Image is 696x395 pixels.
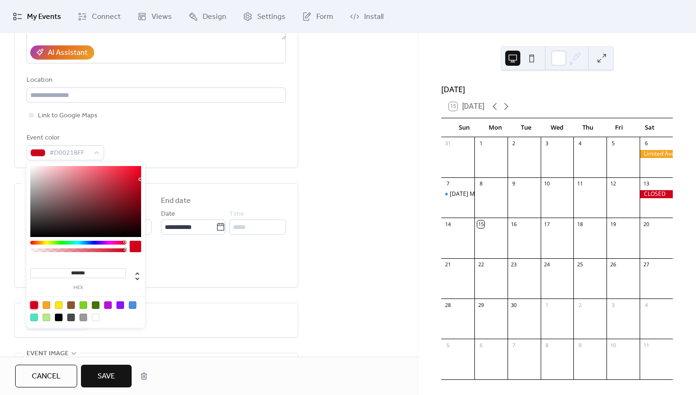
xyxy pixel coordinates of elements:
div: 22 [477,261,484,268]
div: 5 [609,140,616,147]
a: My Events [6,4,68,29]
button: Save [81,365,132,387]
div: #417505 [92,301,99,309]
span: Event image [27,348,69,360]
div: 8 [477,180,484,187]
span: Install [364,11,384,23]
a: Install [343,4,391,29]
span: Connect [92,11,121,23]
div: CLOSED [640,190,673,198]
div: [DATE] [441,84,673,95]
div: 6 [642,140,650,147]
div: 6 [477,342,484,349]
div: 7 [510,342,518,349]
div: Sat [634,118,665,137]
div: [DATE] MARKET [450,190,492,198]
span: Form [316,11,333,23]
div: Mon [480,118,510,137]
div: 9 [576,342,583,349]
div: #BD10E0 [104,301,112,309]
div: #4A4A4A [67,314,75,321]
div: 3 [544,140,551,147]
div: 11 [576,180,583,187]
div: 4 [576,140,583,147]
div: 7 [444,180,451,187]
a: Design [181,4,233,29]
div: 2 [510,140,518,147]
div: AI Assistant [48,47,88,59]
div: #000000 [55,314,62,321]
a: Settings [236,4,293,29]
div: 19 [609,220,616,228]
div: 5 [444,342,451,349]
div: 27 [642,261,650,268]
button: AI Assistant [30,45,94,60]
div: 21 [444,261,451,268]
div: #B8E986 [43,314,50,321]
div: 23 [510,261,518,268]
div: #8B572A [67,301,75,309]
button: Cancel [15,365,77,387]
span: Design [203,11,226,23]
a: Connect [71,4,128,29]
div: 30 [510,301,518,308]
div: 4 [642,301,650,308]
div: 18 [576,220,583,228]
div: 3 [609,301,616,308]
div: 31 [444,140,451,147]
span: Time [229,209,244,220]
span: #D0021BFF [49,148,89,159]
div: 16 [510,220,518,228]
div: Tue [511,118,542,137]
div: #F5A623 [43,301,50,309]
div: 1 [477,140,484,147]
div: 28 [444,301,451,308]
span: Views [152,11,172,23]
div: 10 [544,180,551,187]
div: Father's Day MARKET [441,190,474,198]
span: Settings [257,11,286,23]
span: Save [98,371,115,382]
div: 1 [544,301,551,308]
div: 26 [609,261,616,268]
div: 20 [642,220,650,228]
div: Sun [449,118,480,137]
div: 9 [510,180,518,187]
div: Location [27,75,284,86]
div: 25 [576,261,583,268]
div: 11 [642,342,650,349]
div: 10 [609,342,616,349]
div: 24 [544,261,551,268]
div: #4A90E2 [129,301,136,309]
div: #F8E71C [55,301,62,309]
span: Link to Google Maps [38,110,98,122]
div: #D0021B [30,301,38,309]
a: Views [130,4,179,29]
div: #FFFFFF [92,314,99,321]
div: Limited Availbltiy! [640,150,673,158]
span: My Events [27,11,61,23]
span: Date [161,209,175,220]
div: 2 [576,301,583,308]
a: Form [295,4,340,29]
span: Cancel [32,371,61,382]
label: hex [30,285,126,290]
div: 14 [444,220,451,228]
div: 13 [642,180,650,187]
div: End date [161,195,191,207]
div: 15 [477,220,484,228]
div: Wed [542,118,572,137]
div: Event color [27,132,102,144]
div: #50E3C2 [30,314,38,321]
div: #9B9B9B [80,314,87,321]
div: 8 [544,342,551,349]
div: 29 [477,301,484,308]
div: 17 [544,220,551,228]
div: Fri [603,118,634,137]
div: 12 [609,180,616,187]
div: Thu [572,118,603,137]
div: #9013FE [116,301,124,309]
div: #7ED321 [80,301,87,309]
